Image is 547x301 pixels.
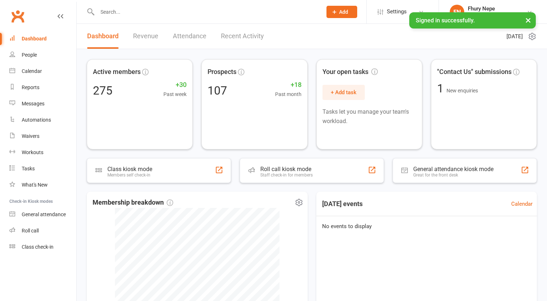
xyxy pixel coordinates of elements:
a: Automations [9,112,76,128]
div: Class check-in [22,244,54,250]
div: Calendar [22,68,42,74]
div: Coastal Basketball [468,12,510,18]
span: New enquiries [446,88,478,93]
a: Clubworx [9,7,27,25]
h3: [DATE] events [316,197,368,210]
span: 1 [437,82,446,95]
span: Signed in successfully. [416,17,475,24]
div: What's New [22,182,48,188]
a: Roll call [9,223,76,239]
a: Class kiosk mode [9,239,76,255]
div: 275 [93,85,112,96]
a: Recent Activity [221,24,264,49]
a: Dashboard [9,31,76,47]
span: +30 [163,80,187,90]
span: Membership breakdown [93,197,173,208]
div: Fhury Nepe [468,5,510,12]
button: Add [326,6,357,18]
span: Past week [163,90,187,98]
div: FN [450,5,464,19]
div: Roll call kiosk mode [260,166,313,173]
a: Workouts [9,144,76,161]
a: Calendar [9,63,76,79]
div: 107 [208,85,227,96]
p: Tasks let you manage your team's workload. [322,107,416,126]
a: Waivers [9,128,76,144]
span: [DATE] [507,32,523,41]
div: Class kiosk mode [107,166,152,173]
div: General attendance [22,211,66,217]
div: Waivers [22,133,39,139]
div: Great for the front desk [413,173,493,178]
div: People [22,52,37,58]
div: Workouts [22,149,43,155]
span: +18 [275,80,302,90]
div: No events to display [313,216,540,236]
div: Staff check-in for members [260,173,313,178]
a: Reports [9,79,76,96]
a: General attendance kiosk mode [9,206,76,223]
span: Your open tasks [322,67,378,77]
div: Dashboard [22,36,47,42]
a: Messages [9,96,76,112]
a: Tasks [9,161,76,177]
span: Add [339,9,348,15]
div: Members self check-in [107,173,152,178]
div: Roll call [22,228,39,234]
a: Attendance [173,24,206,49]
div: General attendance kiosk mode [413,166,493,173]
a: Dashboard [87,24,119,49]
a: What's New [9,177,76,193]
div: Automations [22,117,51,123]
span: Prospects [208,67,236,77]
div: Tasks [22,166,35,171]
span: Active members [93,67,141,77]
div: Reports [22,84,39,90]
a: Calendar [511,200,533,208]
span: "Contact Us" submissions [437,67,512,77]
button: × [522,12,535,28]
a: Revenue [133,24,158,49]
div: Messages [22,101,44,106]
span: Settings [387,4,407,20]
input: Search... [95,7,317,17]
button: + Add task [322,85,365,100]
span: Past month [275,90,302,98]
a: People [9,47,76,63]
